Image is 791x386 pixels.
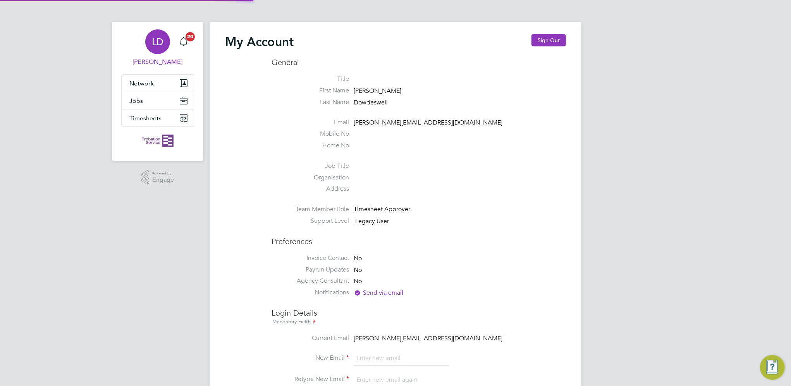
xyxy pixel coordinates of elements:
label: Mobile No [272,130,349,138]
span: Network [129,80,154,87]
button: Network [122,75,194,92]
label: Support Level [272,217,349,225]
label: Current Email [272,334,349,342]
span: LD [152,37,163,47]
span: Engage [152,177,174,183]
h3: Preferences [272,229,566,246]
span: Legacy User [355,217,389,225]
label: Address [272,185,349,193]
label: Organisation [272,174,349,182]
label: First Name [272,87,349,95]
div: Mandatory Fields [272,318,566,326]
span: [PERSON_NAME] [354,87,401,95]
label: Title [272,75,349,83]
button: Jobs [122,92,194,109]
label: Email [272,118,349,126]
span: Powered by [152,170,174,177]
span: Jobs [129,97,143,104]
label: Team Member Role [272,205,349,213]
span: [PERSON_NAME][EMAIL_ADDRESS][DOMAIN_NAME] [354,119,502,127]
img: probationservice-logo-retina.png [142,135,173,147]
a: Go to home page [121,135,194,147]
span: Dowdeswell [354,99,388,106]
span: No [354,254,362,262]
label: Payrun Updates [272,266,349,274]
h3: Login Details [272,300,566,326]
label: New Email [272,354,349,362]
input: Enter new email [354,352,449,366]
label: Retype New Email [272,375,349,383]
div: Timesheet Approver [354,205,427,213]
label: Home No [272,142,349,150]
span: 20 [186,32,195,41]
span: Louise Dowdeswell [121,57,194,67]
span: Timesheets [129,114,162,122]
label: Last Name [272,98,349,106]
button: Timesheets [122,109,194,126]
span: No [354,278,362,285]
a: Powered byEngage [141,170,174,185]
h3: General [272,57,566,67]
nav: Main navigation [112,22,203,161]
button: Sign Out [531,34,566,46]
span: No [354,266,362,274]
label: Agency Consultant [272,277,349,285]
a: LD[PERSON_NAME] [121,29,194,67]
a: 20 [176,29,191,54]
label: Invoice Contact [272,254,349,262]
button: Engage Resource Center [760,355,785,380]
label: Job Title [272,162,349,170]
span: [PERSON_NAME][EMAIL_ADDRESS][DOMAIN_NAME] [354,335,502,342]
label: Notifications [272,289,349,297]
span: Send via email [354,289,403,297]
h2: My Account [225,34,294,50]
